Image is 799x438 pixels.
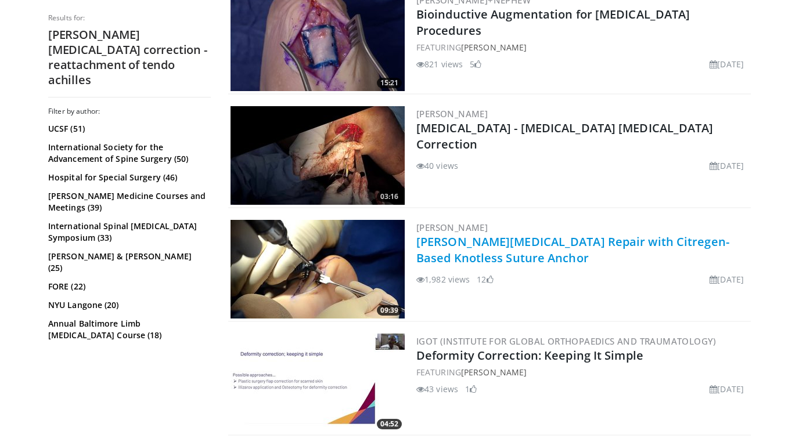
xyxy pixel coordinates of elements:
[416,222,488,233] a: [PERSON_NAME]
[48,172,208,183] a: Hospital for Special Surgery (46)
[231,334,405,432] a: 04:52
[416,58,463,70] li: 821 views
[48,220,208,244] a: International Spinal [MEDICAL_DATA] Symposium (33)
[416,273,470,285] li: 1,982 views
[710,58,744,70] li: [DATE]
[48,190,208,213] a: [PERSON_NAME] Medicine Courses and Meetings (39)
[231,106,405,205] img: 5139b1c4-8955-459c-b795-b07244c99a96.300x170_q85_crop-smart_upscale.jpg
[377,419,402,429] span: 04:52
[377,191,402,202] span: 03:16
[48,318,208,341] a: Annual Baltimore Limb [MEDICAL_DATA] Course (18)
[416,160,458,172] li: 40 views
[416,335,717,347] a: IGOT (Institute for Global Orthopaedics and Traumatology)
[48,251,208,274] a: [PERSON_NAME] & [PERSON_NAME] (25)
[48,27,211,88] h2: [PERSON_NAME][MEDICAL_DATA] correction - reattachment of tendo achilles
[416,234,729,266] a: [PERSON_NAME][MEDICAL_DATA] Repair with Citregen-Based Knotless Suture Anchor
[231,220,405,318] img: 494bc66b-2f64-484e-a62a-d4149d85dd8f.300x170_q85_crop-smart_upscale.jpg
[470,58,481,70] li: 5
[416,6,690,38] a: Bioinductive Augmentation for [MEDICAL_DATA] Procedures
[48,299,208,311] a: NYU Langone (20)
[48,281,208,292] a: FORE (22)
[710,383,744,395] li: [DATE]
[377,305,402,316] span: 09:39
[416,366,748,378] div: FEATURING
[710,160,744,172] li: [DATE]
[465,383,477,395] li: 1
[416,383,458,395] li: 43 views
[416,120,714,152] a: [MEDICAL_DATA] - [MEDICAL_DATA] [MEDICAL_DATA] Correction
[461,42,527,53] a: [PERSON_NAME]
[377,78,402,88] span: 15:21
[710,273,744,285] li: [DATE]
[231,220,405,318] a: 09:39
[48,107,211,116] h3: Filter by author:
[416,108,488,120] a: [PERSON_NAME]
[48,13,211,23] p: Results for:
[416,347,643,363] a: Deformity Correction: Keeping It Simple
[48,142,208,165] a: International Society for the Advancement of Spine Surgery (50)
[461,367,527,378] a: [PERSON_NAME]
[477,273,493,285] li: 12
[231,106,405,205] a: 03:16
[231,334,405,432] img: 03cfbec4-3b63-46f4-934b-f82b5ddb5350.300x170_q85_crop-smart_upscale.jpg
[48,123,208,135] a: UCSF (51)
[416,41,748,53] div: FEATURING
